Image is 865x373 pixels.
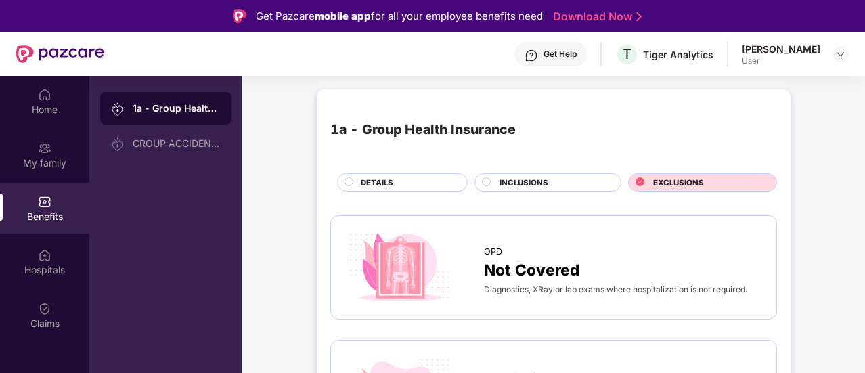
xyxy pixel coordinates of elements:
div: GROUP ACCIDENTAL INSURANCE [133,138,221,149]
div: Get Pazcare for all your employee benefits need [256,8,543,24]
div: Tiger Analytics [643,48,713,61]
img: svg+xml;base64,PHN2ZyB3aWR0aD0iMjAiIGhlaWdodD0iMjAiIHZpZXdCb3g9IjAgMCAyMCAyMCIgZmlsbD0ibm9uZSIgeG... [38,141,51,155]
span: OPD [484,245,502,259]
div: Get Help [544,49,577,60]
img: svg+xml;base64,PHN2ZyB3aWR0aD0iMjAiIGhlaWdodD0iMjAiIHZpZXdCb3g9IjAgMCAyMCAyMCIgZmlsbD0ibm9uZSIgeG... [111,102,125,116]
img: New Pazcare Logo [16,45,104,63]
div: User [742,56,820,66]
div: 1a - Group Health Insurance [133,102,221,115]
img: svg+xml;base64,PHN2ZyBpZD0iSG9zcGl0YWxzIiB4bWxucz0iaHR0cDovL3d3dy53My5vcmcvMjAwMC9zdmciIHdpZHRoPS... [38,248,51,262]
strong: mobile app [315,9,371,22]
span: Not Covered [484,258,579,282]
div: 1a - Group Health Insurance [330,119,516,140]
img: svg+xml;base64,PHN2ZyBpZD0iSG9tZSIgeG1sbnM9Imh0dHA6Ly93d3cudzMub3JnLzIwMDAvc3ZnIiB3aWR0aD0iMjAiIG... [38,88,51,102]
a: Download Now [553,9,638,24]
span: INCLUSIONS [500,177,548,189]
span: EXCLUSIONS [653,177,704,189]
img: svg+xml;base64,PHN2ZyB3aWR0aD0iMjAiIGhlaWdodD0iMjAiIHZpZXdCb3g9IjAgMCAyMCAyMCIgZmlsbD0ibm9uZSIgeG... [111,137,125,151]
img: svg+xml;base64,PHN2ZyBpZD0iQmVuZWZpdHMiIHhtbG5zPSJodHRwOi8vd3d3LnczLm9yZy8yMDAwL3N2ZyIgd2lkdGg9Ij... [38,195,51,209]
img: Logo [233,9,246,23]
img: svg+xml;base64,PHN2ZyBpZD0iSGVscC0zMngzMiIgeG1sbnM9Imh0dHA6Ly93d3cudzMub3JnLzIwMDAvc3ZnIiB3aWR0aD... [525,49,538,62]
span: T [623,46,631,62]
span: Diagnostics, XRay or lab exams where hospitalization is not required. [484,284,747,294]
img: svg+xml;base64,PHN2ZyBpZD0iRHJvcGRvd24tMzJ4MzIiIHhtbG5zPSJodHRwOi8vd3d3LnczLm9yZy8yMDAwL3N2ZyIgd2... [835,49,846,60]
img: svg+xml;base64,PHN2ZyBpZD0iQ2xhaW0iIHhtbG5zPSJodHRwOi8vd3d3LnczLm9yZy8yMDAwL3N2ZyIgd2lkdGg9IjIwIi... [38,302,51,315]
img: Stroke [636,9,642,24]
img: icon [345,229,454,306]
span: DETAILS [361,177,393,189]
div: [PERSON_NAME] [742,43,820,56]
